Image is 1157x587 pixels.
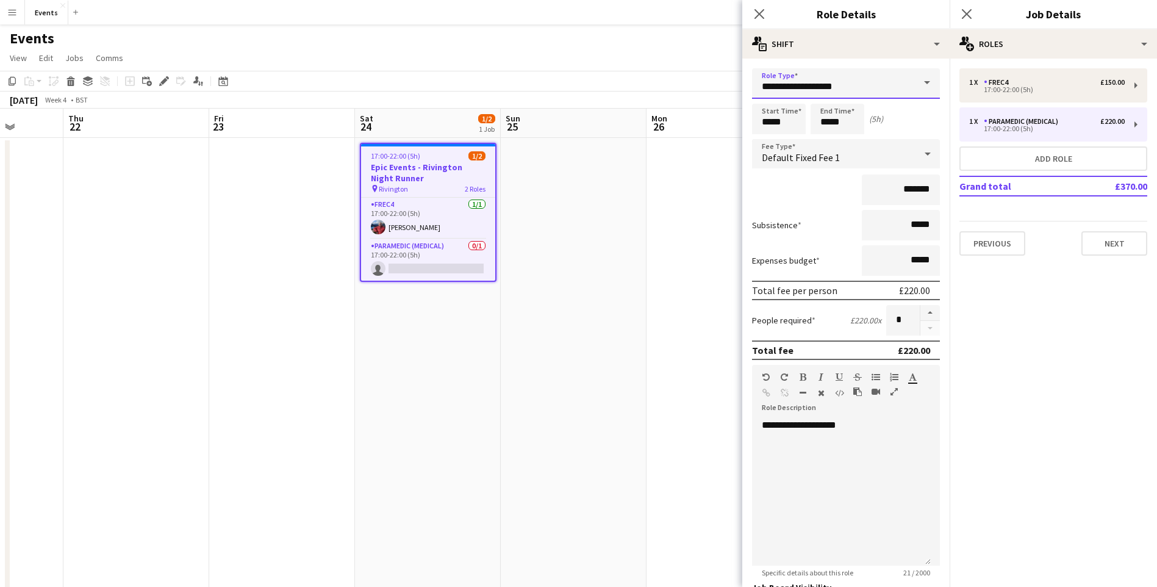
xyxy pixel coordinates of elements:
span: 26 [650,120,667,134]
span: Mon [651,113,667,124]
div: 1 x [969,78,984,87]
span: Specific details about this role [752,568,863,577]
button: Previous [959,231,1025,256]
button: Add role [959,146,1147,171]
div: £220.00 [898,344,930,356]
button: Text Color [908,372,917,382]
h1: Events [10,29,54,48]
span: Thu [68,113,84,124]
div: BST [76,95,88,104]
app-card-role: Paramedic (Medical)0/117:00-22:00 (5h) [361,239,495,281]
a: Edit [34,50,58,66]
button: Clear Formatting [817,388,825,398]
label: People required [752,315,815,326]
div: 17:00-22:00 (5h) [969,126,1125,132]
div: Total fee [752,344,793,356]
div: Paramedic (Medical) [984,117,1063,126]
app-job-card: 17:00-22:00 (5h)1/2Epic Events - Rivington Night Runner Rivington2 RolesFREC41/117:00-22:00 (5h)[... [360,143,496,282]
a: Jobs [60,50,88,66]
div: 1 Job [479,124,495,134]
button: Bold [798,372,807,382]
div: 1 x [969,117,984,126]
h3: Role Details [742,6,950,22]
span: 22 [66,120,84,134]
span: 24 [358,120,373,134]
button: Insert video [872,387,880,397]
div: Total fee per person [752,284,837,297]
button: Increase [920,305,940,321]
h3: Job Details [950,6,1157,22]
button: Redo [780,372,789,382]
div: [DATE] [10,94,38,106]
div: £220.00 x [850,315,881,326]
span: Fri [214,113,224,124]
div: £220.00 [899,284,930,297]
span: 1/2 [478,114,495,123]
button: HTML Code [835,388,844,398]
div: Shift [742,29,950,59]
button: Unordered List [872,372,880,382]
span: Sat [360,113,373,124]
label: Expenses budget [752,255,820,266]
button: Events [25,1,68,24]
button: Strikethrough [853,372,862,382]
span: Sun [506,113,520,124]
span: 23 [212,120,224,134]
button: Undo [762,372,770,382]
td: Grand total [959,176,1075,196]
button: Fullscreen [890,387,898,397]
div: (5h) [869,113,883,124]
h3: Epic Events - Rivington Night Runner [361,162,495,184]
app-card-role: FREC41/117:00-22:00 (5h)[PERSON_NAME] [361,198,495,239]
div: FREC4 [984,78,1013,87]
span: Rivington [379,184,408,193]
span: 1/2 [468,151,485,160]
td: £370.00 [1075,176,1147,196]
div: 17:00-22:00 (5h) [969,87,1125,93]
span: Comms [96,52,123,63]
span: 2 Roles [465,184,485,193]
span: 21 / 2000 [894,568,940,577]
span: Week 4 [40,95,71,104]
span: 17:00-22:00 (5h) [371,151,420,160]
button: Underline [835,372,844,382]
div: £150.00 [1100,78,1125,87]
span: View [10,52,27,63]
span: 25 [504,120,520,134]
span: Jobs [65,52,84,63]
label: Subsistence [752,220,801,231]
button: Italic [817,372,825,382]
span: Default Fixed Fee 1 [762,151,840,164]
button: Next [1081,231,1147,256]
span: Edit [39,52,53,63]
a: Comms [91,50,128,66]
button: Paste as plain text [853,387,862,397]
div: Roles [950,29,1157,59]
button: Horizontal Line [798,388,807,398]
button: Ordered List [890,372,898,382]
a: View [5,50,32,66]
div: £220.00 [1100,117,1125,126]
